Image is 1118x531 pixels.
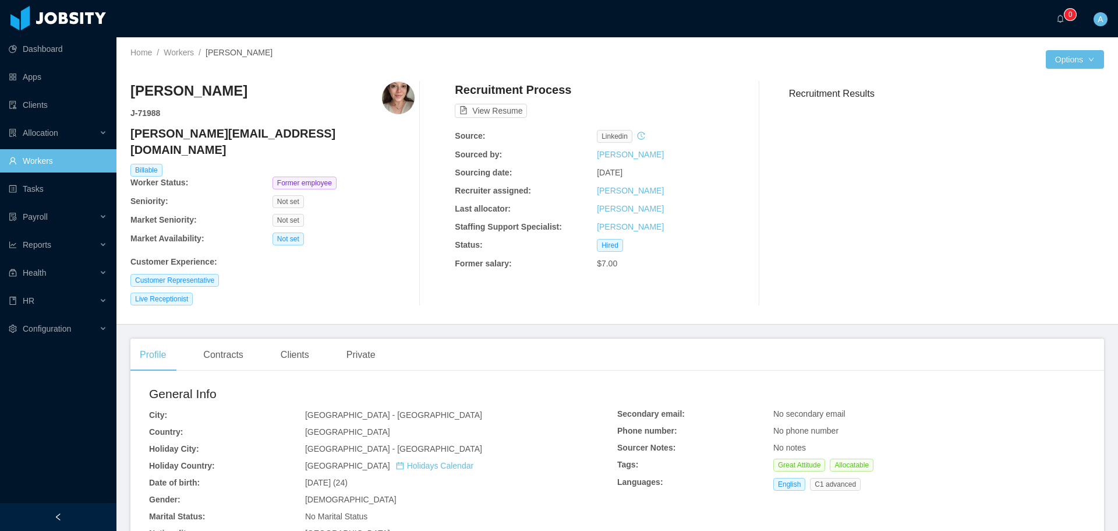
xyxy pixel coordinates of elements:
[9,241,17,249] i: icon: line-chart
[130,215,197,224] b: Market Seniority:
[382,82,415,114] img: ba47f55c-0235-4a4d-bd54-c4205985d29f_685b17977159d-400w.png
[597,150,664,159] a: [PERSON_NAME]
[305,512,367,521] span: No Marital Status
[130,293,193,305] span: Live Receptionist
[130,125,415,158] h4: [PERSON_NAME][EMAIL_ADDRESS][DOMAIN_NAME]
[130,196,168,206] b: Seniority:
[149,478,200,487] b: Date of birth:
[194,339,252,371] div: Contracts
[273,214,304,227] span: Not set
[597,259,617,268] span: $7.00
[130,178,188,187] b: Worker Status:
[149,427,183,437] b: Country:
[305,444,482,453] span: [GEOGRAPHIC_DATA] - [GEOGRAPHIC_DATA]
[617,443,675,452] b: Sourcer Notes:
[23,240,51,249] span: Reports
[617,409,685,419] b: Secondary email:
[1046,50,1104,69] button: Optionsicon: down
[337,339,385,371] div: Private
[455,131,485,140] b: Source:
[1098,12,1103,26] span: A
[455,186,531,195] b: Recruiter assigned:
[455,168,512,177] b: Sourcing date:
[23,268,46,277] span: Health
[199,48,201,57] span: /
[597,130,632,143] span: linkedin
[597,239,623,252] span: Hired
[455,150,502,159] b: Sourced by:
[773,459,825,472] span: Great Attitude
[455,222,562,231] b: Staffing Support Specialist:
[773,409,845,419] span: No secondary email
[149,444,199,453] b: Holiday City:
[455,259,511,268] b: Former salary:
[149,410,167,420] b: City:
[130,48,152,57] a: Home
[396,462,404,470] i: icon: calendar
[130,234,204,243] b: Market Availability:
[9,325,17,333] i: icon: setting
[773,426,838,435] span: No phone number
[157,48,159,57] span: /
[149,461,215,470] b: Holiday Country:
[597,204,664,213] a: [PERSON_NAME]
[305,461,473,470] span: [GEOGRAPHIC_DATA]
[1056,15,1064,23] i: icon: bell
[130,274,219,287] span: Customer Representative
[597,168,622,177] span: [DATE]
[9,213,17,221] i: icon: file-protect
[789,86,1104,101] h3: Recruitment Results
[396,461,473,470] a: icon: calendarHolidays Calendar
[455,106,527,115] a: icon: file-textView Resume
[23,324,71,333] span: Configuration
[23,128,58,138] span: Allocation
[9,93,107,117] a: icon: auditClients
[597,222,664,231] a: [PERSON_NAME]
[273,233,304,245] span: Not set
[617,477,663,487] b: Languages:
[149,495,181,504] b: Gender:
[617,426,677,435] b: Phone number:
[1064,9,1076,20] sup: 0
[130,108,160,118] strong: J- 71988
[810,478,861,491] span: C1 advanced
[9,177,107,201] a: icon: profileTasks
[149,512,205,521] b: Marital Status:
[773,478,805,491] span: English
[305,495,397,504] span: [DEMOGRAPHIC_DATA]
[23,212,48,221] span: Payroll
[305,478,348,487] span: [DATE] (24)
[830,459,873,472] span: Allocatable
[9,297,17,305] i: icon: book
[9,269,17,277] i: icon: medicine-box
[273,177,337,189] span: Former employee
[130,339,175,371] div: Profile
[9,129,17,137] i: icon: solution
[9,149,107,173] a: icon: userWorkers
[617,460,638,469] b: Tags:
[637,132,645,140] i: icon: history
[149,385,617,403] h2: General Info
[455,240,482,249] b: Status:
[597,186,664,195] a: [PERSON_NAME]
[271,339,319,371] div: Clients
[9,37,107,61] a: icon: pie-chartDashboard
[23,296,34,305] span: HR
[305,410,482,420] span: [GEOGRAPHIC_DATA] - [GEOGRAPHIC_DATA]
[273,195,304,208] span: Not set
[305,427,390,437] span: [GEOGRAPHIC_DATA]
[130,164,162,177] span: Billable
[455,204,511,213] b: Last allocator:
[9,65,107,89] a: icon: appstoreApps
[773,443,806,452] span: No notes
[130,82,247,100] h3: [PERSON_NAME]
[455,104,527,118] button: icon: file-textView Resume
[130,257,217,266] b: Customer Experience :
[206,48,273,57] span: [PERSON_NAME]
[164,48,194,57] a: Workers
